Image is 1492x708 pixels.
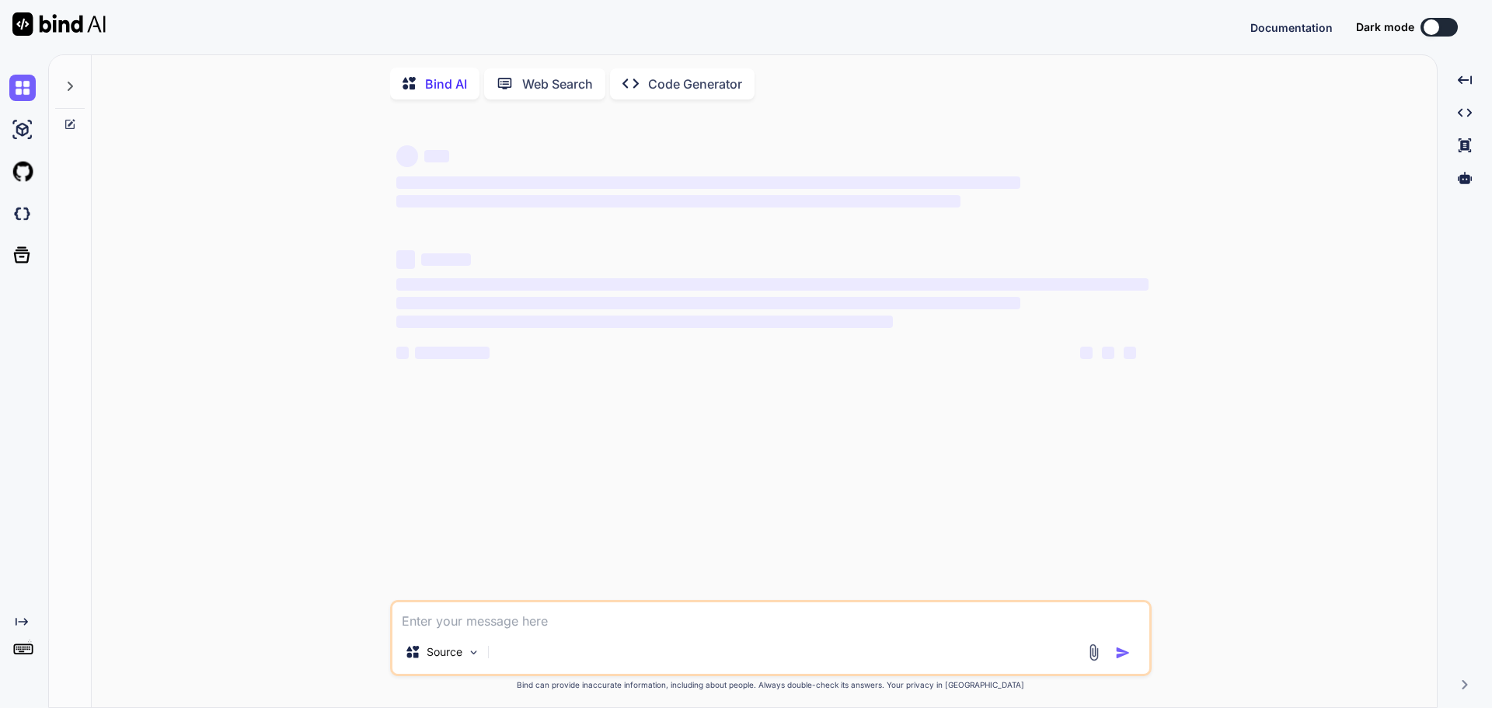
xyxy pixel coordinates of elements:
span: ‌ [1102,347,1114,359]
span: ‌ [396,250,415,269]
span: ‌ [396,316,893,328]
span: Documentation [1250,21,1333,34]
span: ‌ [396,195,960,208]
img: Bind AI [12,12,106,36]
img: Pick Models [467,646,480,659]
p: Web Search [522,75,593,93]
span: ‌ [1080,347,1093,359]
span: ‌ [396,176,1020,189]
span: ‌ [396,347,409,359]
span: ‌ [424,150,449,162]
img: icon [1115,645,1131,661]
span: ‌ [1124,347,1136,359]
p: Bind AI [425,75,467,93]
img: chat [9,75,36,101]
span: ‌ [396,297,1020,309]
p: Code Generator [648,75,742,93]
span: ‌ [396,278,1149,291]
img: darkCloudIdeIcon [9,201,36,227]
span: ‌ [415,347,490,359]
img: attachment [1085,643,1103,661]
p: Source [427,644,462,660]
span: Dark mode [1356,19,1414,35]
button: Documentation [1250,19,1333,36]
img: githubLight [9,159,36,185]
img: ai-studio [9,117,36,143]
span: ‌ [396,145,418,167]
span: ‌ [421,253,471,266]
p: Bind can provide inaccurate information, including about people. Always double-check its answers.... [390,679,1152,691]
